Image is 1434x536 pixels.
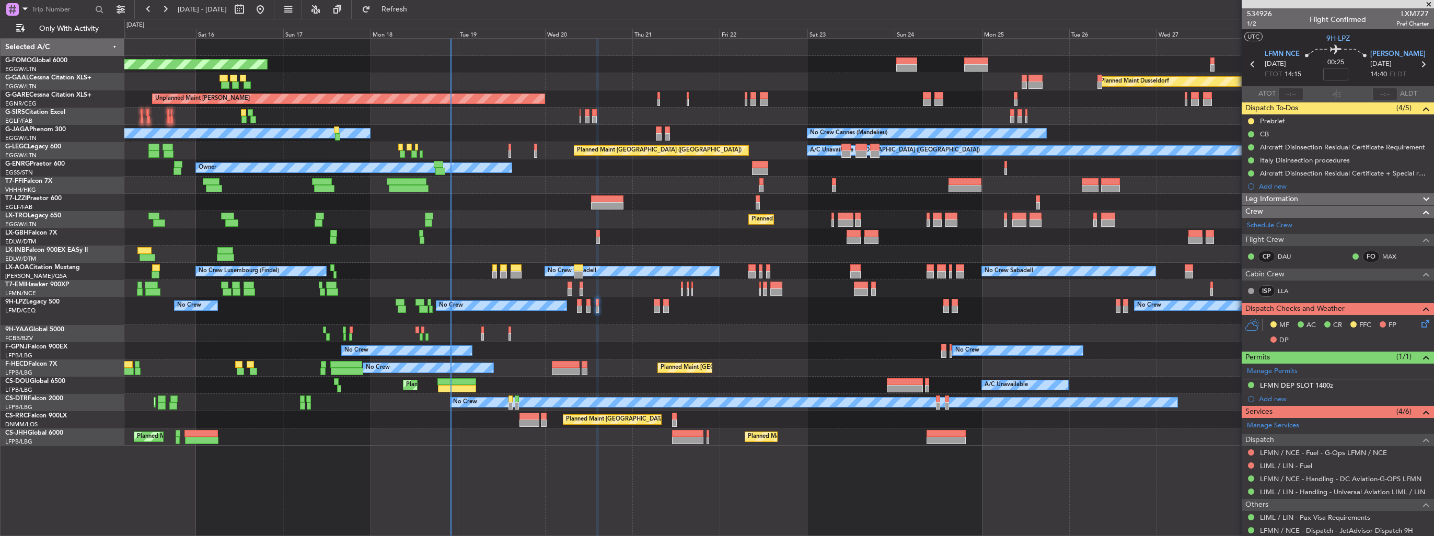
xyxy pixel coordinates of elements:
a: EGGW/LTN [5,65,37,73]
div: No Crew [366,360,390,376]
div: Tue 19 [458,29,545,38]
span: Others [1245,499,1268,511]
span: DP [1279,335,1289,346]
span: 9H-LPZ [1326,33,1350,44]
span: [DATE] - [DATE] [178,5,227,14]
span: LX-TRO [5,213,28,219]
span: (4/6) [1396,406,1412,417]
div: A/C Unavailable [985,377,1028,393]
a: LFPB/LBG [5,403,32,411]
a: T7-FFIFalcon 7X [5,178,52,184]
span: G-JAGA [5,126,29,133]
span: 14:15 [1285,69,1301,80]
span: CS-JHH [5,430,28,436]
div: Planned Maint Dusseldorf [1101,74,1169,89]
span: FFC [1359,320,1371,331]
span: LX-GBH [5,230,28,236]
a: EGGW/LTN [5,152,37,159]
a: CS-JHHGlobal 6000 [5,430,63,436]
a: LIML / LIN - Pax Visa Requirements [1260,513,1370,522]
div: No Crew Sabadell [548,263,596,279]
span: CS-RRC [5,413,28,419]
span: T7-FFI [5,178,24,184]
div: CP [1258,251,1275,262]
span: G-FOMO [5,57,32,64]
span: (1/1) [1396,351,1412,362]
a: CS-DTRFalcon 2000 [5,395,63,402]
div: Thu 21 [632,29,720,38]
a: LLA [1278,286,1301,296]
div: A/C Unavailable [GEOGRAPHIC_DATA] ([GEOGRAPHIC_DATA]) [810,143,980,158]
div: Wed 20 [545,29,632,38]
div: No Crew [453,394,477,410]
div: Planned Maint [GEOGRAPHIC_DATA] ([GEOGRAPHIC_DATA]) [566,412,731,427]
div: Sat 23 [807,29,895,38]
span: Flight Crew [1245,234,1284,246]
div: Planned Maint [GEOGRAPHIC_DATA] ([GEOGRAPHIC_DATA]) [748,429,912,445]
a: LIML / LIN - Fuel [1260,461,1312,470]
span: LX-INB [5,247,26,253]
a: FCBB/BZV [5,334,33,342]
span: Services [1245,406,1273,418]
div: No Crew Sabadell [985,263,1033,279]
span: Leg Information [1245,193,1298,205]
div: Fri 15 [109,29,196,38]
div: Planned Maint [GEOGRAPHIC_DATA] ([GEOGRAPHIC_DATA]) [751,212,916,227]
a: LX-INBFalcon 900EX EASy II [5,247,88,253]
a: EGGW/LTN [5,134,37,142]
div: No Crew [1137,298,1161,313]
span: Pref Charter [1396,19,1429,28]
span: CS-DOU [5,378,30,384]
span: LXM727 [1396,8,1429,19]
a: LFPB/LBG [5,386,32,394]
button: Only With Activity [11,20,113,37]
a: EDLW/DTM [5,255,36,263]
div: No Crew [177,298,201,313]
span: Dispatch To-Dos [1245,102,1298,114]
span: ATOT [1258,89,1276,99]
a: G-JAGAPhenom 300 [5,126,66,133]
div: Planned Maint [GEOGRAPHIC_DATA] ([GEOGRAPHIC_DATA]) [661,360,825,376]
a: LFPB/LBG [5,369,32,377]
a: EDLW/DTM [5,238,36,246]
a: LFPB/LBG [5,352,32,359]
span: G-GARE [5,92,29,98]
span: 9H-LPZ [5,299,26,305]
input: --:-- [1278,88,1303,100]
div: Owner [199,160,216,176]
a: CS-DOUGlobal 6500 [5,378,65,384]
a: DAU [1278,252,1301,261]
a: EGSS/STN [5,169,33,177]
a: LX-GBHFalcon 7X [5,230,57,236]
a: LFMD/CEQ [5,307,36,314]
a: EGGW/LTN [5,83,37,90]
span: [PERSON_NAME] [1370,49,1426,60]
a: F-GPNJFalcon 900EX [5,344,67,350]
a: LFMN / NCE - Handling - DC Aviation-G-OPS LFMN [1260,474,1421,483]
span: Dispatch Checks and Weather [1245,303,1345,315]
div: Sat 16 [196,29,283,38]
span: F-HECD [5,361,28,367]
a: EGLF/FAB [5,203,32,211]
span: [DATE] [1265,59,1286,69]
div: Fri 22 [720,29,807,38]
a: Schedule Crew [1247,220,1292,231]
div: CB [1260,130,1269,138]
a: VHHH/HKG [5,186,36,194]
div: No Crew Luxembourg (Findel) [199,263,279,279]
div: Planned Maint [GEOGRAPHIC_DATA] ([GEOGRAPHIC_DATA]) [406,377,571,393]
a: LX-TROLegacy 650 [5,213,61,219]
div: Prebrief [1260,116,1285,125]
a: G-FOMOGlobal 6000 [5,57,67,64]
span: FP [1389,320,1396,331]
div: Sun 17 [283,29,371,38]
a: LFMN / NCE - Dispatch - JetAdvisor Dispatch 9H [1260,526,1413,535]
a: DNMM/LOS [5,421,38,428]
div: Aircraft Disinsection Residual Certificate Requirement [1260,143,1425,152]
a: LFMN/NCE [5,289,36,297]
a: Manage Permits [1247,366,1298,377]
span: ALDT [1400,89,1417,99]
a: EGNR/CEG [5,100,37,108]
a: G-LEGCLegacy 600 [5,144,61,150]
span: Only With Activity [27,25,110,32]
